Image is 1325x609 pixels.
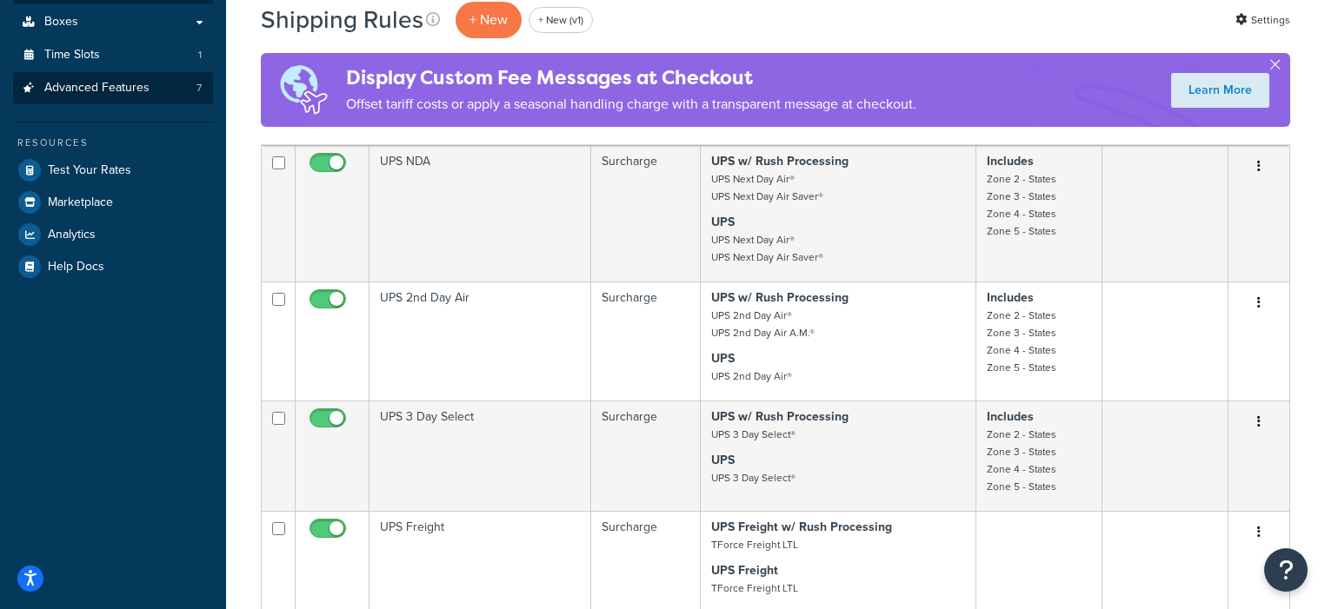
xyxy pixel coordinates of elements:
[13,39,213,71] a: Time Slots 1
[13,251,213,282] a: Help Docs
[591,281,701,400] td: Surcharge
[346,63,916,92] h4: Display Custom Fee Messages at Checkout
[987,288,1034,307] strong: Includes
[44,48,100,63] span: Time Slots
[48,195,113,210] span: Marketplace
[711,537,798,553] small: TForce Freight LTL
[48,228,96,242] span: Analytics
[1171,73,1269,108] a: Learn More
[711,171,823,204] small: UPS Next Day Air® UPS Next Day Air Saver®
[13,155,213,186] a: Test Your Rates
[987,171,1056,239] small: Zone 2 - States Zone 3 - States Zone 4 - States Zone 5 - States
[456,2,522,37] p: + New
[48,260,104,275] span: Help Docs
[346,92,916,116] p: Offset tariff costs or apply a seasonal handling charge with a transparent message at checkout.
[987,427,1056,494] small: Zone 2 - States Zone 3 - States Zone 4 - States Zone 5 - States
[48,163,131,178] span: Test Your Rates
[711,580,798,596] small: TForce Freight LTL
[711,407,849,426] strong: UPS w/ Rush Processing
[198,48,202,63] span: 1
[1264,548,1308,592] button: Open Resource Center
[987,407,1034,426] strong: Includes
[711,349,735,367] strong: UPS
[711,561,778,579] strong: UPS Freight
[44,15,78,30] span: Boxes
[711,451,735,469] strong: UPS
[711,368,792,384] small: UPS 2nd Day Air®
[370,400,591,511] td: UPS 3 Day Select
[13,39,213,71] li: Time Slots
[987,308,1056,375] small: Zone 2 - States Zone 3 - States Zone 4 - States Zone 5 - States
[711,470,796,486] small: UPS 3 Day Select®
[370,281,591,400] td: UPS 2nd Day Air
[196,81,202,96] span: 7
[591,400,701,511] td: Surcharge
[13,6,213,38] a: Boxes
[13,136,213,150] div: Resources
[13,187,213,218] a: Marketplace
[13,219,213,250] a: Analytics
[13,72,213,104] a: Advanced Features 7
[591,145,701,281] td: Surcharge
[987,152,1034,170] strong: Includes
[529,7,593,33] a: + New (v1)
[711,518,892,536] strong: UPS Freight w/ Rush Processing
[711,308,815,341] small: UPS 2nd Day Air® UPS 2nd Day Air A.M.®
[261,3,423,36] h1: Shipping Rules
[711,288,849,307] strong: UPS w/ Rush Processing
[711,427,796,442] small: UPS 3 Day Select®
[711,232,823,265] small: UPS Next Day Air® UPS Next Day Air Saver®
[13,72,213,104] li: Advanced Features
[711,213,735,231] strong: UPS
[44,81,150,96] span: Advanced Features
[1235,8,1290,32] a: Settings
[370,145,591,281] td: UPS NDA
[711,152,849,170] strong: UPS w/ Rush Processing
[261,53,346,127] img: duties-banner-06bc72dcb5fe05cb3f9472aba00be2ae8eb53ab6f0d8bb03d382ba314ac3c341.png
